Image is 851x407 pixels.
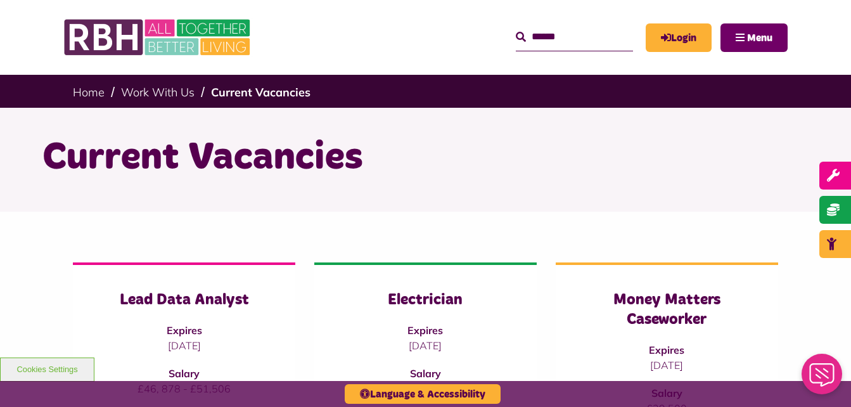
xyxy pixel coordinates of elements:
[340,290,511,310] h3: Electrician
[340,338,511,353] p: [DATE]
[649,344,684,356] strong: Expires
[211,85,310,100] a: Current Vacancies
[410,367,441,380] strong: Salary
[720,23,788,52] button: Navigation
[167,324,202,337] strong: Expires
[98,290,270,310] h3: Lead Data Analyst
[581,290,753,330] h3: Money Matters Caseworker
[747,33,772,43] span: Menu
[169,367,200,380] strong: Salary
[42,133,809,183] h1: Current Vacancies
[516,23,633,51] input: Search
[407,324,443,337] strong: Expires
[794,350,851,407] iframe: Netcall Web Assistant for live chat
[121,85,195,100] a: Work With Us
[646,23,712,52] a: MyRBH
[581,358,753,373] p: [DATE]
[63,13,253,62] img: RBH
[98,338,270,353] p: [DATE]
[73,85,105,100] a: Home
[345,384,501,404] button: Language & Accessibility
